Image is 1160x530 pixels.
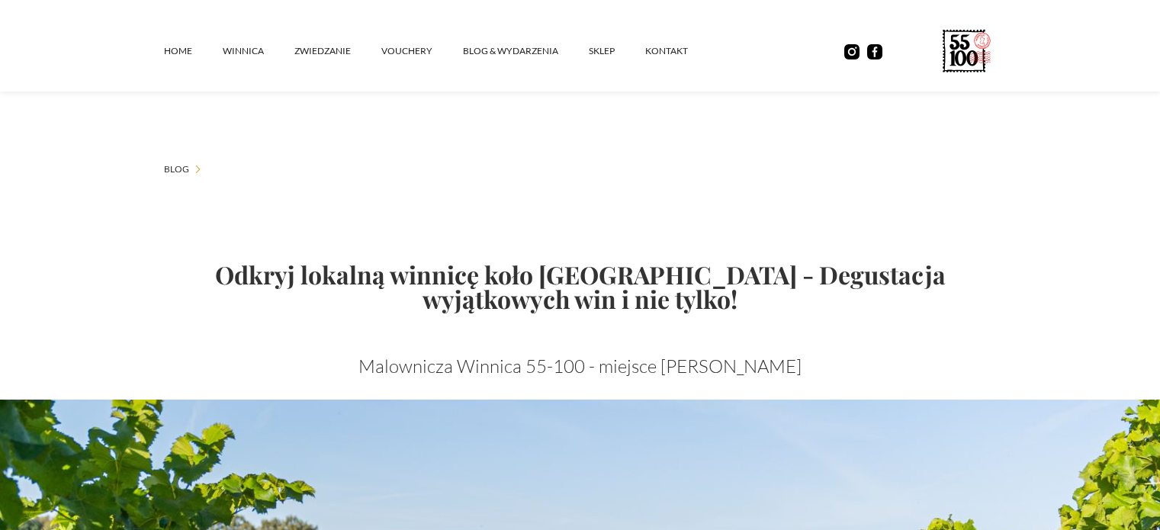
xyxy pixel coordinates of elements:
a: SKLEP [589,28,645,74]
h1: Odkryj lokalną winnicę koło [GEOGRAPHIC_DATA] - Degustacja wyjątkowych win i nie tylko! [164,262,997,311]
a: ZWIEDZANIE [294,28,381,74]
a: Blog & Wydarzenia [463,28,589,74]
p: Malownicza Winnica 55-100 - miejsce [PERSON_NAME] [164,354,997,378]
a: winnica [223,28,294,74]
a: kontakt [645,28,718,74]
a: Home [164,28,223,74]
a: vouchery [381,28,463,74]
a: Blog [164,162,189,177]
